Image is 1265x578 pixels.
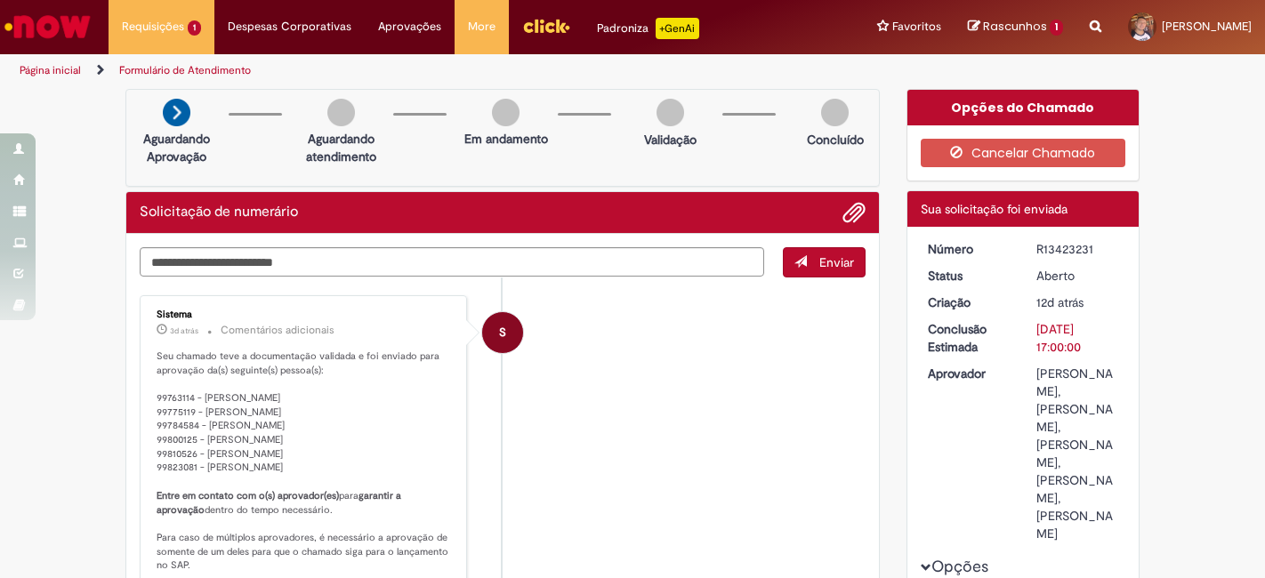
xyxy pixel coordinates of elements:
span: 1 [1050,20,1063,36]
dt: Criação [915,293,1024,311]
span: Sua solicitação foi enviada [921,201,1068,217]
dt: Número [915,240,1024,258]
b: garantir a aprovação [157,489,404,517]
div: 18/08/2025 08:06:12 [1036,293,1119,311]
img: arrow-next.png [163,99,190,126]
h2: Solicitação de numerário Histórico de tíquete [140,205,298,221]
span: Despesas Corporativas [228,18,351,36]
time: 26/08/2025 12:31:12 [170,325,198,336]
dt: Conclusão Estimada [915,320,1024,356]
span: S [499,311,506,354]
img: img-circle-grey.png [821,99,849,126]
span: 3d atrás [170,325,198,336]
dt: Aprovador [915,365,1024,382]
span: Enviar [819,254,854,270]
span: [PERSON_NAME] [1162,19,1252,34]
img: img-circle-grey.png [657,99,684,126]
div: System [482,312,523,353]
p: Concluído [807,131,864,149]
img: click_logo_yellow_360x200.png [522,12,570,39]
span: 1 [188,20,201,36]
button: Cancelar Chamado [921,139,1126,167]
button: Enviar [783,247,866,277]
span: Aprovações [378,18,441,36]
span: Rascunhos [983,18,1047,35]
img: img-circle-grey.png [327,99,355,126]
div: [PERSON_NAME], [PERSON_NAME], [PERSON_NAME], [PERSON_NAME], [PERSON_NAME] [1036,365,1119,542]
textarea: Digite sua mensagem aqui... [140,247,764,277]
button: Adicionar anexos [842,201,866,224]
span: More [468,18,496,36]
ul: Trilhas de página [13,54,830,87]
time: 18/08/2025 08:06:12 [1036,294,1084,310]
p: +GenAi [656,18,699,39]
div: Sistema [157,309,453,320]
span: Favoritos [892,18,941,36]
span: Requisições [122,18,184,36]
a: Rascunhos [968,19,1063,36]
img: ServiceNow [2,9,93,44]
p: Validação [644,131,697,149]
div: R13423231 [1036,240,1119,258]
dt: Status [915,267,1024,285]
img: img-circle-grey.png [492,99,520,126]
span: 12d atrás [1036,294,1084,310]
div: Opções do Chamado [907,90,1140,125]
a: Formulário de Atendimento [119,63,251,77]
p: Aguardando Aprovação [133,130,220,165]
div: Aberto [1036,267,1119,285]
div: Padroniza [597,18,699,39]
p: Em andamento [464,130,548,148]
div: [DATE] 17:00:00 [1036,320,1119,356]
small: Comentários adicionais [221,323,334,338]
a: Página inicial [20,63,81,77]
p: Aguardando atendimento [298,130,384,165]
b: Entre em contato com o(s) aprovador(es) [157,489,339,502]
